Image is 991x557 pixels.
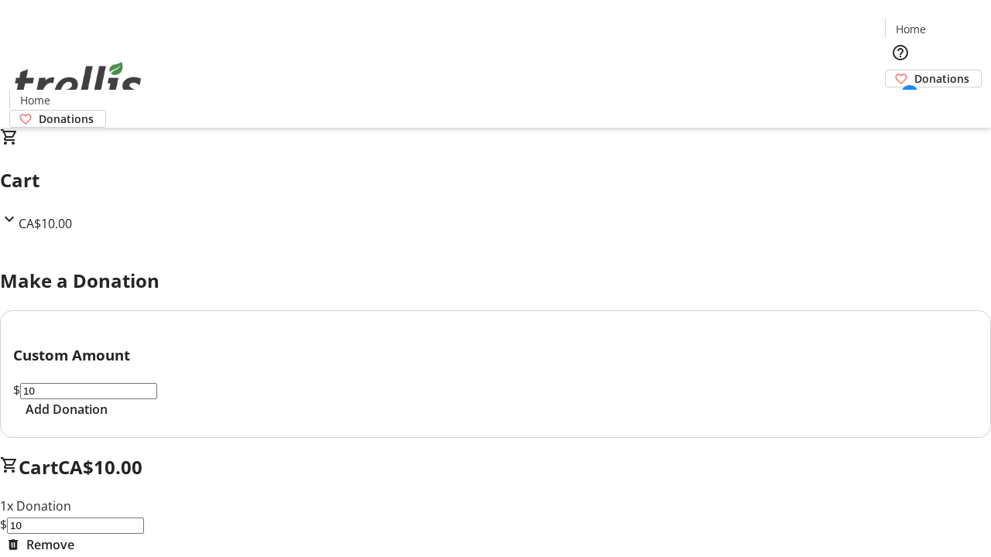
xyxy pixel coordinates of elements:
span: Home [896,21,926,37]
a: Donations [885,70,982,87]
button: Add Donation [13,400,120,419]
button: Cart [885,87,916,118]
span: Home [20,92,50,108]
span: CA$10.00 [58,454,142,480]
img: Orient E2E Organization VdKtsHugBu's Logo [9,45,147,122]
input: Donation Amount [7,518,144,534]
span: Donations [39,111,94,127]
a: Donations [9,110,106,128]
span: Donations [914,70,969,87]
a: Home [10,92,60,108]
button: Help [885,37,916,68]
span: $ [13,381,20,398]
span: Add Donation [26,400,108,419]
span: Remove [26,535,74,554]
h3: Custom Amount [13,344,978,366]
span: CA$10.00 [19,215,72,232]
a: Home [886,21,935,37]
input: Donation Amount [20,383,157,399]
